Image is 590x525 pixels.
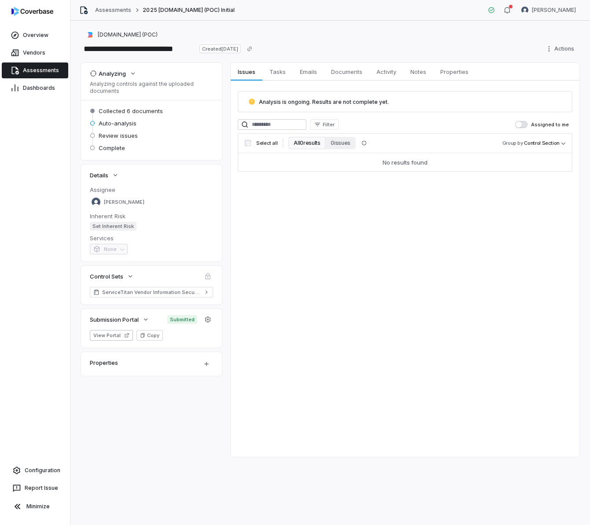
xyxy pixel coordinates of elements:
[25,467,60,474] span: Configuration
[515,121,569,128] label: Assigned to me
[242,41,258,57] button: Copy link
[2,45,68,61] a: Vendors
[90,330,133,341] button: View Portal
[4,498,66,515] button: Minimize
[102,289,201,296] span: ServiceTitan Vendor Information Security
[543,42,579,55] button: Actions
[98,31,158,38] span: [DOMAIN_NAME] (POC)
[23,32,48,39] span: Overview
[516,4,581,17] button: Yuni Shin avatar[PERSON_NAME]
[90,81,213,95] p: Analyzing controls against the uploaded documents
[515,121,527,128] button: Assigned to me
[4,463,66,478] a: Configuration
[87,167,122,183] button: Details
[90,70,126,77] div: Analyzing
[383,158,428,166] div: No results found
[90,212,213,220] dt: Inherent Risk
[25,485,58,492] span: Report Issue
[266,66,289,77] span: Tasks
[83,27,160,43] button: https://builder.io/[DOMAIN_NAME] (POC)
[234,66,258,77] span: Issues
[310,119,339,130] button: Filter
[99,107,163,115] span: Collected 6 documents
[87,268,136,284] button: Control Sets
[521,7,528,14] img: Yuni Shin avatar
[407,66,430,77] span: Notes
[99,132,138,140] span: Review issues
[11,7,53,16] img: logo-D7KZi-bG.svg
[26,503,50,510] span: Minimize
[90,234,213,242] dt: Services
[87,312,152,327] button: Submission Portal
[296,66,321,77] span: Emails
[199,44,241,53] span: Created [DATE]
[104,199,144,206] span: [PERSON_NAME]
[143,7,234,14] span: 2025 [DOMAIN_NAME] (POC) Initial
[136,330,163,341] button: Copy
[259,99,389,105] span: Analysis is ongoing. Results are not complete yet.
[373,66,400,77] span: Activity
[90,272,123,280] span: Control Sets
[2,62,68,78] a: Assessments
[95,7,131,14] a: Assessments
[502,140,523,146] span: Group by
[325,137,355,149] button: 0 issues
[90,186,213,194] dt: Assignee
[90,171,108,179] span: Details
[90,222,136,231] span: Set Inherent Risk
[2,80,68,96] a: Dashboards
[90,287,213,297] a: ServiceTitan Vendor Information Security
[90,316,139,323] span: Submission Portal
[328,66,366,77] span: Documents
[87,66,139,81] button: Analyzing
[167,315,197,324] span: Submitted
[99,119,136,127] span: Auto-analysis
[4,480,66,496] button: Report Issue
[245,140,251,146] input: Select all
[23,49,45,56] span: Vendors
[437,66,472,77] span: Properties
[92,198,100,206] img: Yuni Shin avatar
[2,27,68,43] a: Overview
[323,121,335,128] span: Filter
[288,137,325,149] button: All 0 results
[532,7,576,14] span: [PERSON_NAME]
[256,140,277,147] span: Select all
[99,144,125,152] span: Complete
[23,84,55,92] span: Dashboards
[23,67,59,74] span: Assessments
